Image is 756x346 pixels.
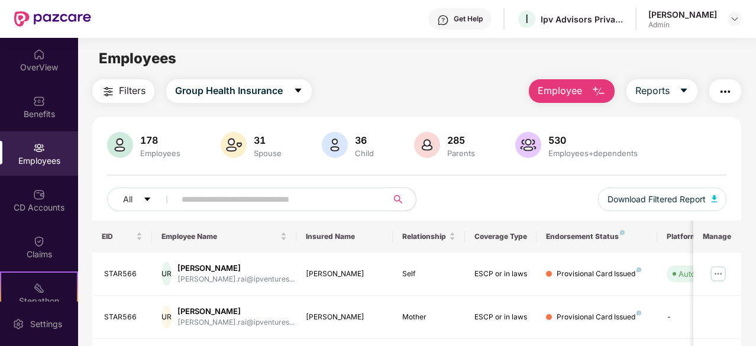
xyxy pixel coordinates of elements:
span: Employee Name [161,232,278,241]
div: Provisional Card Issued [557,312,641,323]
div: UR [161,305,172,329]
img: svg+xml;base64,PHN2ZyB4bWxucz0iaHR0cDovL3d3dy53My5vcmcvMjAwMC9zdmciIHhtbG5zOnhsaW5rPSJodHRwOi8vd3... [107,132,133,158]
img: svg+xml;base64,PHN2ZyB4bWxucz0iaHR0cDovL3d3dy53My5vcmcvMjAwMC9zdmciIHhtbG5zOnhsaW5rPSJodHRwOi8vd3... [515,132,541,158]
th: Coverage Type [465,221,537,253]
img: svg+xml;base64,PHN2ZyB4bWxucz0iaHR0cDovL3d3dy53My5vcmcvMjAwMC9zdmciIHdpZHRoPSIyNCIgaGVpZ2h0PSIyNC... [101,85,115,99]
div: Admin [648,20,717,30]
button: Download Filtered Report [598,187,727,211]
img: svg+xml;base64,PHN2ZyBpZD0iRHJvcGRvd24tMzJ4MzIiIHhtbG5zPSJodHRwOi8vd3d3LnczLm9yZy8yMDAwL3N2ZyIgd2... [730,14,739,24]
span: Employee [538,83,582,98]
button: Filters [92,79,154,103]
div: ESCP or in laws [474,269,528,280]
div: Spouse [251,148,284,158]
div: [PERSON_NAME] [177,263,295,274]
div: STAR566 [104,312,143,323]
button: Reportscaret-down [626,79,697,103]
button: search [387,187,416,211]
th: Relationship [393,221,465,253]
div: [PERSON_NAME] [306,312,383,323]
div: 36 [353,134,376,146]
span: Download Filtered Report [608,193,706,206]
div: Child [353,148,376,158]
img: svg+xml;base64,PHN2ZyB4bWxucz0iaHR0cDovL3d3dy53My5vcmcvMjAwMC9zdmciIHhtbG5zOnhsaW5rPSJodHRwOi8vd3... [322,132,348,158]
img: svg+xml;base64,PHN2ZyBpZD0iSGVscC0zMngzMiIgeG1sbnM9Imh0dHA6Ly93d3cudzMub3JnLzIwMDAvc3ZnIiB3aWR0aD... [437,14,449,26]
button: Allcaret-down [107,187,179,211]
td: - [657,296,741,339]
img: svg+xml;base64,PHN2ZyB4bWxucz0iaHR0cDovL3d3dy53My5vcmcvMjAwMC9zdmciIHhtbG5zOnhsaW5rPSJodHRwOi8vd3... [414,132,440,158]
span: Filters [119,83,146,98]
div: 530 [546,134,640,146]
span: EID [102,232,134,241]
img: svg+xml;base64,PHN2ZyBpZD0iSG9tZSIgeG1sbnM9Imh0dHA6Ly93d3cudzMub3JnLzIwMDAvc3ZnIiB3aWR0aD0iMjAiIG... [33,48,45,60]
div: [PERSON_NAME].rai@ipventures... [177,317,295,328]
img: New Pazcare Logo [14,11,91,27]
div: Auto Verified [679,268,726,280]
img: svg+xml;base64,PHN2ZyBpZD0iQ2xhaW0iIHhtbG5zPSJodHRwOi8vd3d3LnczLm9yZy8yMDAwL3N2ZyIgd2lkdGg9IjIwIi... [33,235,45,247]
button: Group Health Insurancecaret-down [166,79,312,103]
th: EID [92,221,153,253]
div: Get Help [454,14,483,24]
div: Parents [445,148,477,158]
span: Reports [635,83,670,98]
img: svg+xml;base64,PHN2ZyBpZD0iRW1wbG95ZWVzIiB4bWxucz0iaHR0cDovL3d3dy53My5vcmcvMjAwMC9zdmciIHdpZHRoPS... [33,142,45,154]
img: svg+xml;base64,PHN2ZyB4bWxucz0iaHR0cDovL3d3dy53My5vcmcvMjAwMC9zdmciIHhtbG5zOnhsaW5rPSJodHRwOi8vd3... [712,195,718,202]
img: svg+xml;base64,PHN2ZyB4bWxucz0iaHR0cDovL3d3dy53My5vcmcvMjAwMC9zdmciIHdpZHRoPSIyNCIgaGVpZ2h0PSIyNC... [718,85,732,99]
span: caret-down [143,195,151,205]
img: svg+xml;base64,PHN2ZyB4bWxucz0iaHR0cDovL3d3dy53My5vcmcvMjAwMC9zdmciIHdpZHRoPSI4IiBoZWlnaHQ9IjgiIH... [637,311,641,315]
span: I [525,12,528,26]
div: Platform Status [667,232,732,241]
div: [PERSON_NAME] [648,9,717,20]
th: Employee Name [152,221,296,253]
div: Self [402,269,455,280]
img: svg+xml;base64,PHN2ZyB4bWxucz0iaHR0cDovL3d3dy53My5vcmcvMjAwMC9zdmciIHdpZHRoPSIyMSIgaGVpZ2h0PSIyMC... [33,282,45,294]
div: Stepathon [1,295,77,307]
img: svg+xml;base64,PHN2ZyB4bWxucz0iaHR0cDovL3d3dy53My5vcmcvMjAwMC9zdmciIHhtbG5zOnhsaW5rPSJodHRwOi8vd3... [592,85,606,99]
span: caret-down [679,86,689,96]
div: STAR566 [104,269,143,280]
img: svg+xml;base64,PHN2ZyBpZD0iU2V0dGluZy0yMHgyMCIgeG1sbnM9Imh0dHA6Ly93d3cudzMub3JnLzIwMDAvc3ZnIiB3aW... [12,318,24,330]
span: Group Health Insurance [175,83,283,98]
span: Relationship [402,232,447,241]
div: Settings [27,318,66,330]
div: UR [161,262,172,286]
div: 285 [445,134,477,146]
span: search [387,195,410,204]
div: Ipv Advisors Private Limited [541,14,623,25]
img: manageButton [709,264,728,283]
div: [PERSON_NAME].rai@ipventures... [177,274,295,285]
div: [PERSON_NAME] [306,269,383,280]
div: [PERSON_NAME] [177,306,295,317]
img: svg+xml;base64,PHN2ZyB4bWxucz0iaHR0cDovL3d3dy53My5vcmcvMjAwMC9zdmciIHdpZHRoPSI4IiBoZWlnaHQ9IjgiIH... [620,230,625,235]
img: svg+xml;base64,PHN2ZyB4bWxucz0iaHR0cDovL3d3dy53My5vcmcvMjAwMC9zdmciIHdpZHRoPSI4IiBoZWlnaHQ9IjgiIH... [637,267,641,272]
div: 31 [251,134,284,146]
div: Mother [402,312,455,323]
span: All [123,193,133,206]
div: Provisional Card Issued [557,269,641,280]
div: Employees [138,148,183,158]
img: svg+xml;base64,PHN2ZyB4bWxucz0iaHR0cDovL3d3dy53My5vcmcvMjAwMC9zdmciIHhtbG5zOnhsaW5rPSJodHRwOi8vd3... [221,132,247,158]
div: Employees+dependents [546,148,640,158]
span: caret-down [293,86,303,96]
img: svg+xml;base64,PHN2ZyBpZD0iQ0RfQWNjb3VudHMiIGRhdGEtbmFtZT0iQ0QgQWNjb3VudHMiIHhtbG5zPSJodHRwOi8vd3... [33,189,45,201]
div: ESCP or in laws [474,312,528,323]
th: Insured Name [296,221,393,253]
th: Manage [693,221,741,253]
div: 178 [138,134,183,146]
span: Employees [99,50,176,67]
img: svg+xml;base64,PHN2ZyBpZD0iQmVuZWZpdHMiIHhtbG5zPSJodHRwOi8vd3d3LnczLm9yZy8yMDAwL3N2ZyIgd2lkdGg9Ij... [33,95,45,107]
div: Endorsement Status [546,232,647,241]
button: Employee [529,79,615,103]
